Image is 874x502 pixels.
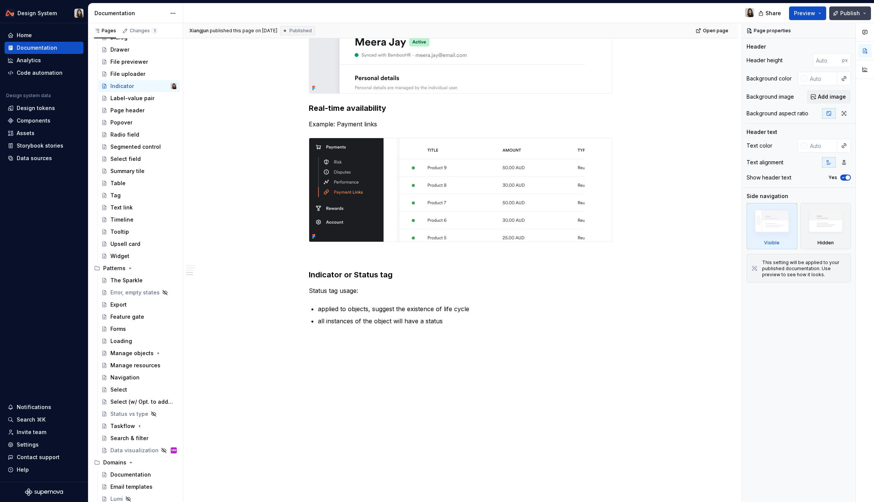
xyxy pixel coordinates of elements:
[17,44,57,52] div: Documentation
[110,58,148,66] div: File previewer
[110,434,148,442] div: Search & filter
[110,192,121,199] div: Tag
[762,260,846,278] div: This setting will be applied to your published documentation. Use preview to see how it looks.
[703,28,728,34] span: Open page
[17,31,32,39] div: Home
[110,349,154,357] div: Manage objects
[98,177,180,189] a: Table
[110,422,135,430] div: Taskflow
[5,140,83,152] a: Storybook stories
[17,428,46,436] div: Invite team
[98,116,180,129] a: Popover
[747,43,766,50] div: Header
[17,416,46,423] div: Search ⌘K
[747,128,777,136] div: Header text
[110,325,126,333] div: Forms
[130,28,157,34] div: Changes
[110,447,159,454] div: Data visualization
[110,289,160,296] div: Error, empty states
[309,120,612,129] p: Example: Payment links
[110,179,126,187] div: Table
[110,301,127,308] div: Export
[91,262,180,274] div: Patterns
[6,93,51,99] div: Design system data
[98,56,180,68] a: File previewer
[25,488,63,496] svg: Supernova Logo
[17,466,29,474] div: Help
[17,403,51,411] div: Notifications
[747,93,794,101] div: Background image
[289,28,312,34] span: Published
[318,316,612,326] p: all instances of the object will have a status
[110,483,152,491] div: Email templates
[110,94,154,102] div: Label-value pair
[98,250,180,262] a: Widget
[17,104,55,112] div: Design tokens
[110,374,140,381] div: Navigation
[110,167,145,175] div: Summary tile
[17,69,63,77] div: Code automation
[110,313,144,321] div: Feature gate
[840,9,860,17] span: Publish
[5,54,83,66] a: Analytics
[98,469,180,481] a: Documentation
[98,104,180,116] a: Page header
[98,384,180,396] a: Select
[747,110,808,117] div: Background aspect ratio
[309,103,612,113] h3: Real-time availability
[17,142,63,149] div: Storybook stories
[5,464,83,476] button: Help
[110,471,151,478] div: Documentation
[309,138,585,242] img: c022dbf3-ff69-4523-8883-a61da34d210a.png
[5,414,83,426] button: Search ⌘K
[17,441,39,448] div: Settings
[189,28,209,34] span: Xiangjun
[98,396,180,408] a: Select (w/ Opt. to add new)
[5,102,83,114] a: Design tokens
[794,9,815,17] span: Preview
[171,447,176,454] div: MW
[98,371,180,384] a: Navigation
[747,142,772,149] div: Text color
[800,203,851,249] div: Hidden
[98,359,180,371] a: Manage resources
[110,155,141,163] div: Select field
[5,439,83,451] a: Settings
[5,152,83,164] a: Data sources
[110,82,134,90] div: Indicator
[17,9,57,17] div: Design System
[210,28,277,34] div: published this page on [DATE]
[110,107,145,114] div: Page header
[110,70,145,78] div: File uploader
[5,401,83,413] button: Notifications
[98,311,180,323] a: Feature gate
[98,92,180,104] a: Label-value pair
[98,141,180,153] a: Segmented control
[98,481,180,493] a: Email templates
[91,456,180,469] div: Domains
[5,42,83,54] a: Documentation
[171,83,177,89] img: Xiangjun
[828,175,837,181] label: Yes
[17,453,60,461] div: Contact support
[98,408,180,420] a: Status vs type
[110,410,148,418] div: Status vs type
[110,337,132,345] div: Loading
[842,57,848,63] p: px
[745,8,754,17] img: Xiangjun
[318,304,612,313] p: applied to objects, suggest the existence of life cycle
[98,299,180,311] a: Export
[110,252,129,260] div: Widget
[110,131,139,138] div: Radio field
[747,203,797,249] div: Visible
[98,214,180,226] a: Timeline
[807,139,838,153] input: Auto
[818,93,846,101] span: Add image
[5,127,83,139] a: Assets
[103,459,126,466] div: Domains
[98,44,180,56] a: Drawer
[5,426,83,438] a: Invite team
[17,57,41,64] div: Analytics
[5,67,83,79] a: Code automation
